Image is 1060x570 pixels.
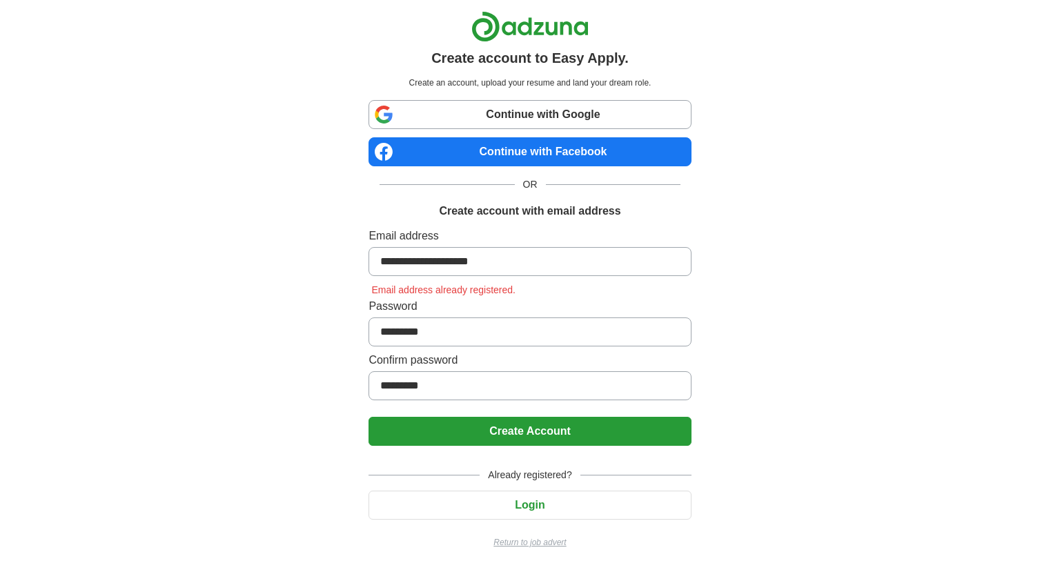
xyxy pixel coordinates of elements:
span: OR [515,177,546,192]
a: Login [369,499,691,511]
h1: Create account to Easy Apply. [431,48,629,68]
img: Adzuna logo [471,11,589,42]
p: Create an account, upload your resume and land your dream role. [371,77,688,89]
button: Create Account [369,417,691,446]
label: Confirm password [369,352,691,368]
h1: Create account with email address [439,203,620,219]
label: Password [369,298,691,315]
a: Continue with Google [369,100,691,129]
label: Email address [369,228,691,244]
span: Email address already registered. [369,284,518,295]
button: Login [369,491,691,520]
span: Already registered? [480,468,580,482]
a: Continue with Facebook [369,137,691,166]
a: Return to job advert [369,536,691,549]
